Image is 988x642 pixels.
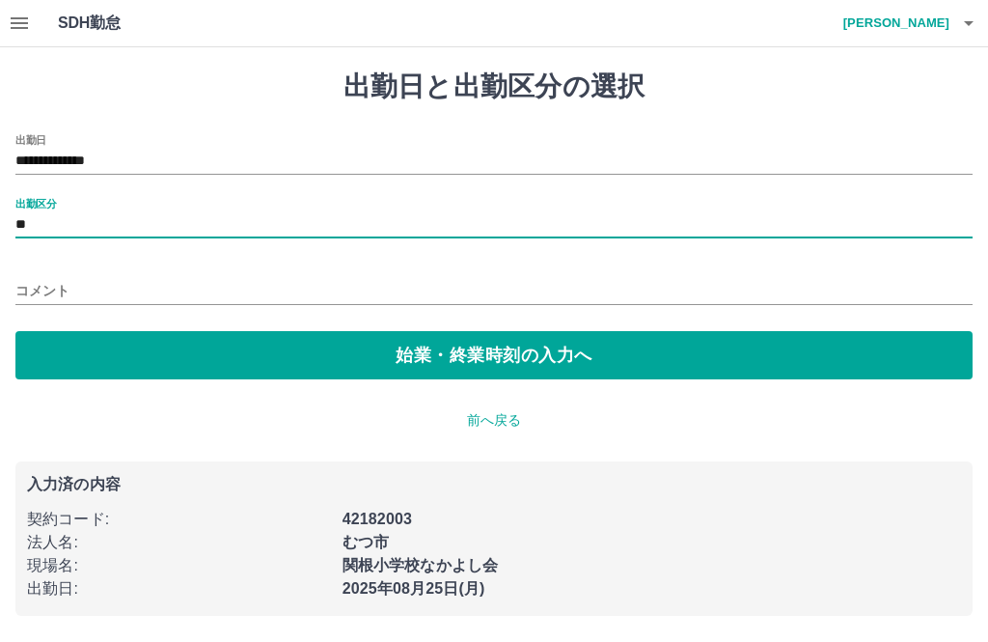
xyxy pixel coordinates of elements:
h1: 出勤日と出勤区分の選択 [15,70,973,103]
b: 42182003 [343,511,412,527]
p: 前へ戻る [15,410,973,431]
p: 法人名 : [27,531,331,554]
p: 現場名 : [27,554,331,577]
b: 関根小学校なかよし会 [343,557,499,573]
label: 出勤区分 [15,196,56,210]
button: 始業・終業時刻の入力へ [15,331,973,379]
p: 出勤日 : [27,577,331,600]
b: 2025年08月25日(月) [343,580,485,597]
p: 入力済の内容 [27,477,961,492]
b: むつ市 [343,534,389,550]
p: 契約コード : [27,508,331,531]
label: 出勤日 [15,132,46,147]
